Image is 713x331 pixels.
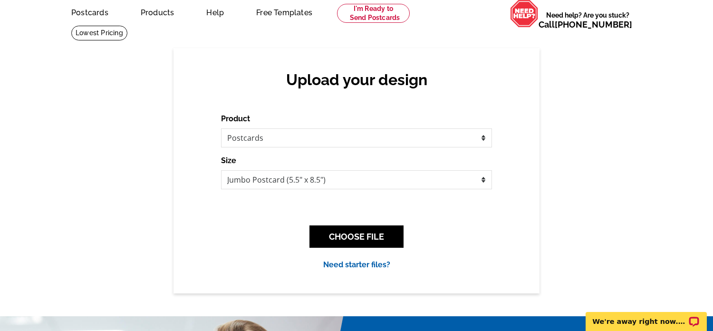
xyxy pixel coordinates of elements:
a: Postcards [56,0,124,23]
a: [PHONE_NUMBER] [555,19,632,29]
a: Need starter files? [323,260,390,269]
button: CHOOSE FILE [309,225,404,248]
span: Call [539,19,632,29]
a: Products [125,0,190,23]
label: Product [221,113,250,125]
a: Free Templates [241,0,328,23]
iframe: LiveChat chat widget [579,301,713,331]
label: Size [221,155,236,166]
span: Need help? Are you stuck? [539,10,637,29]
a: Help [191,0,239,23]
h2: Upload your design [231,71,482,89]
